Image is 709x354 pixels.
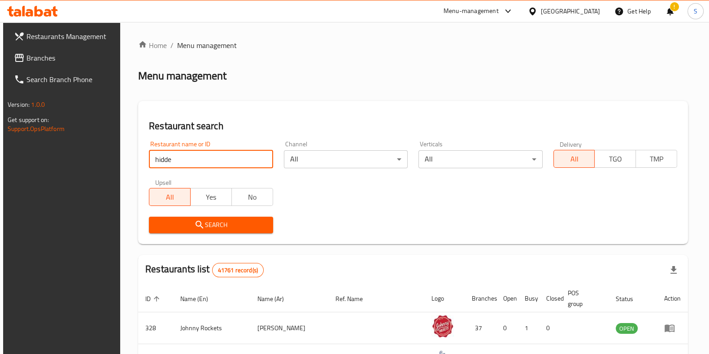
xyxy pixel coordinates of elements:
th: Open [496,285,518,312]
span: TGO [598,153,632,166]
h2: Restaurant search [149,119,677,133]
input: Search for restaurant name or ID.. [149,150,273,168]
span: Name (Ar) [257,293,296,304]
span: S [694,6,697,16]
span: Search Branch Phone [26,74,114,85]
div: All [284,150,408,168]
td: 1 [518,312,539,344]
button: TMP [635,150,677,168]
th: Busy [518,285,539,312]
div: [GEOGRAPHIC_DATA] [541,6,600,16]
td: [PERSON_NAME] [250,312,328,344]
div: Menu-management [444,6,499,17]
span: Status [616,293,645,304]
span: Name (En) [180,293,220,304]
span: POS group [568,288,598,309]
div: Menu [664,323,681,333]
a: Home [138,40,167,51]
span: TMP [639,153,674,166]
nav: breadcrumb [138,40,688,51]
th: Closed [539,285,561,312]
span: All [153,191,187,204]
img: Johnny Rockets [431,315,454,337]
button: All [553,150,595,168]
button: Search [149,217,273,233]
td: 0 [539,312,561,344]
span: Search [156,219,265,231]
span: OPEN [616,323,638,334]
label: Upsell [155,179,172,185]
h2: Restaurants list [145,262,264,277]
div: All [418,150,542,168]
th: Action [657,285,688,312]
button: Yes [190,188,232,206]
span: 1.0.0 [31,99,45,110]
button: No [231,188,273,206]
span: ID [145,293,162,304]
div: Total records count [212,263,264,277]
span: 41761 record(s) [213,266,263,275]
span: All [557,153,592,166]
span: Branches [26,52,114,63]
a: Branches [7,47,122,69]
td: 37 [465,312,496,344]
div: Export file [663,259,684,281]
h2: Menu management [138,69,226,83]
span: Version: [8,99,30,110]
span: Restaurants Management [26,31,114,42]
td: 0 [496,312,518,344]
th: Logo [424,285,465,312]
span: Get support on: [8,114,49,126]
label: Delivery [560,141,582,147]
a: Restaurants Management [7,26,122,47]
span: Ref. Name [335,293,374,304]
span: Yes [194,191,228,204]
a: Support.OpsPlatform [8,123,65,135]
th: Branches [465,285,496,312]
button: TGO [594,150,636,168]
td: Johnny Rockets [173,312,250,344]
button: All [149,188,191,206]
td: 328 [138,312,173,344]
li: / [170,40,174,51]
span: Menu management [177,40,237,51]
span: No [235,191,270,204]
a: Search Branch Phone [7,69,122,90]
